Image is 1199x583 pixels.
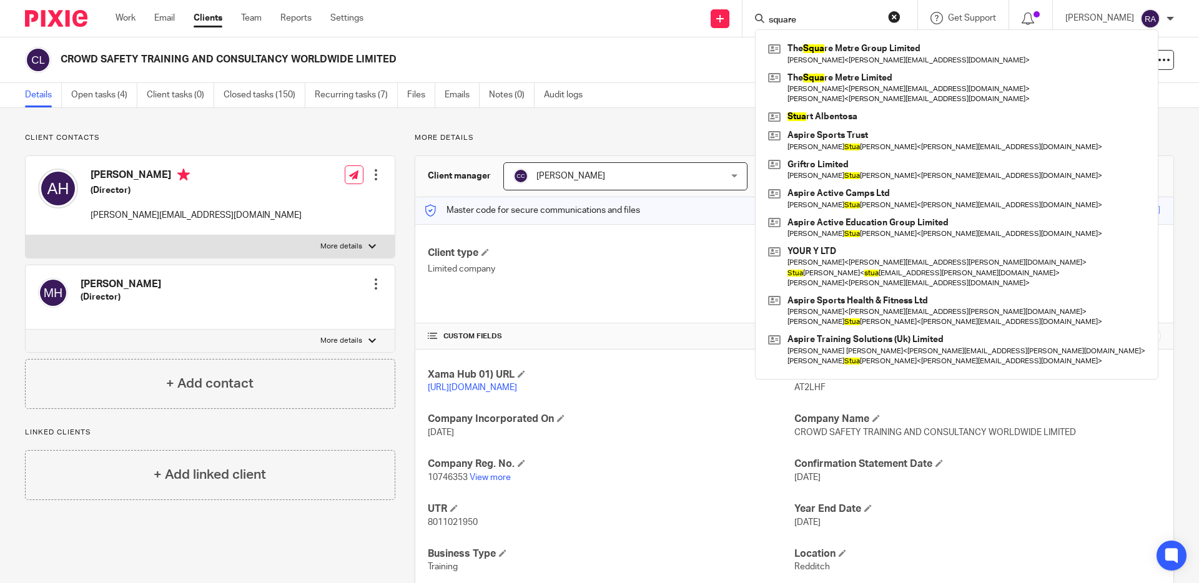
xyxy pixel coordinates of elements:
[948,14,996,22] span: Get Support
[428,428,454,437] span: [DATE]
[25,10,87,27] img: Pixie
[166,374,254,393] h4: + Add contact
[489,83,535,107] a: Notes (0)
[330,12,363,24] a: Settings
[888,11,900,23] button: Clear
[320,242,362,252] p: More details
[794,383,826,392] span: AT2LHF
[428,247,794,260] h4: Client type
[224,83,305,107] a: Closed tasks (150)
[794,518,821,527] span: [DATE]
[767,15,880,26] input: Search
[154,465,266,484] h4: + Add linked client
[407,83,435,107] a: Files
[1065,12,1134,24] p: [PERSON_NAME]
[536,172,605,180] span: [PERSON_NAME]
[71,83,137,107] a: Open tasks (4)
[428,368,794,381] h4: Xama Hub 01) URL
[25,428,395,438] p: Linked clients
[428,502,794,516] h4: UTR
[544,83,592,107] a: Audit logs
[425,204,640,217] p: Master code for secure communications and files
[25,47,51,73] img: svg%3E
[428,263,794,275] p: Limited company
[794,562,830,571] span: Redditch
[794,547,1161,561] h4: Location
[428,518,478,527] span: 8011021950
[81,278,161,291] h4: [PERSON_NAME]
[154,12,175,24] a: Email
[1140,9,1160,29] img: svg%3E
[116,12,136,24] a: Work
[25,133,395,143] p: Client contacts
[428,562,458,571] span: Training
[91,209,302,222] p: [PERSON_NAME][EMAIL_ADDRESS][DOMAIN_NAME]
[61,53,816,66] h2: CROWD SAFETY TRAINING AND CONSULTANCY WORLDWIDE LIMITED
[428,473,468,482] span: 10746353
[81,291,161,303] h5: (Director)
[794,413,1161,426] h4: Company Name
[428,413,794,426] h4: Company Incorporated On
[91,184,302,197] h5: (Director)
[194,12,222,24] a: Clients
[428,547,794,561] h4: Business Type
[315,83,398,107] a: Recurring tasks (7)
[241,12,262,24] a: Team
[38,169,78,208] img: svg%3E
[794,473,821,482] span: [DATE]
[428,458,794,471] h4: Company Reg. No.
[320,336,362,346] p: More details
[445,83,480,107] a: Emails
[513,169,528,184] img: svg%3E
[470,473,511,482] a: View more
[794,428,1076,437] span: CROWD SAFETY TRAINING AND CONSULTANCY WORLDWIDE LIMITED
[91,169,302,184] h4: [PERSON_NAME]
[415,133,1174,143] p: More details
[38,278,68,308] img: svg%3E
[147,83,214,107] a: Client tasks (0)
[25,83,62,107] a: Details
[794,458,1161,471] h4: Confirmation Statement Date
[794,502,1161,516] h4: Year End Date
[280,12,312,24] a: Reports
[177,169,190,181] i: Primary
[428,170,491,182] h3: Client manager
[428,331,794,341] h4: CUSTOM FIELDS
[428,383,517,392] a: [URL][DOMAIN_NAME]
